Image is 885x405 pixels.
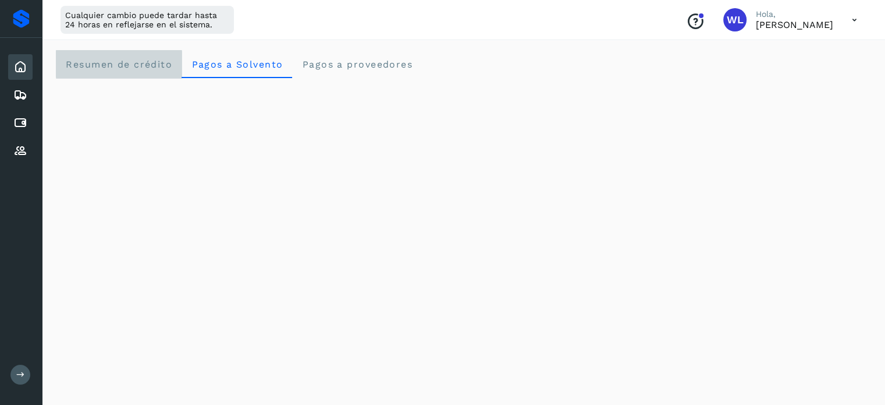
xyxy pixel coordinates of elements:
div: Cuentas por pagar [8,110,33,136]
div: Cualquier cambio puede tardar hasta 24 horas en reflejarse en el sistema. [61,6,234,34]
div: Proveedores [8,138,33,164]
span: Pagos a proveedores [301,59,413,70]
div: Inicio [8,54,33,80]
div: Embarques [8,82,33,108]
span: Resumen de crédito [65,59,172,70]
p: Hola, [756,9,833,19]
span: Pagos a Solvento [191,59,283,70]
p: Wilberth López Baliño [756,19,833,30]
